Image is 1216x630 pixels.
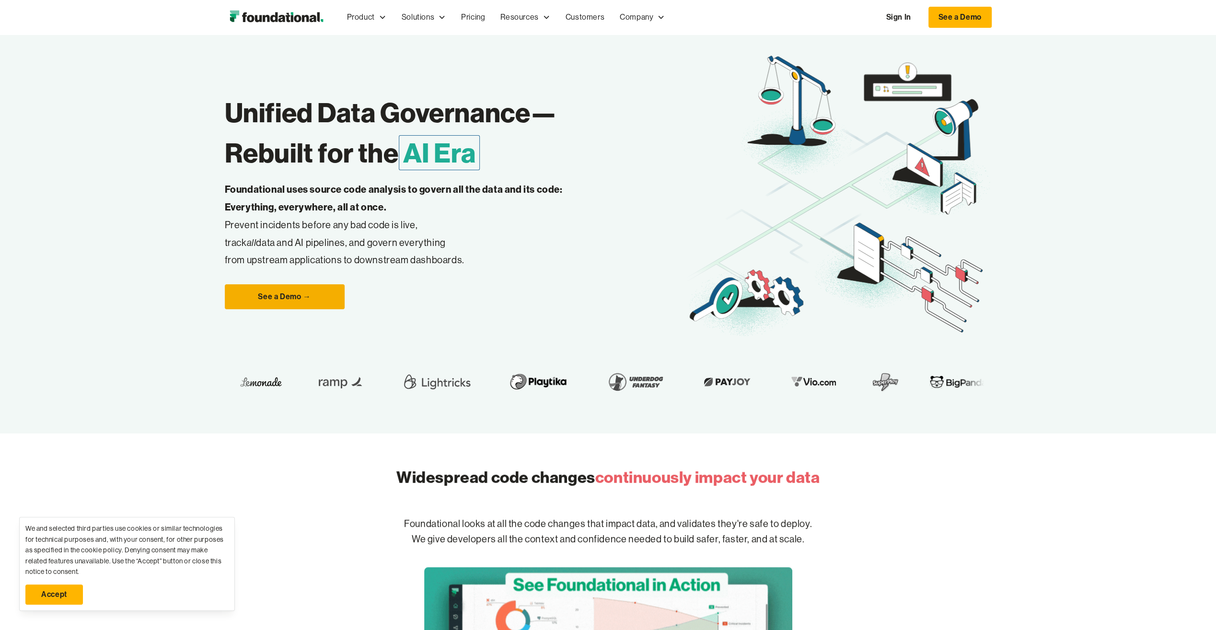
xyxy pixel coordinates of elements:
[856,368,883,395] img: SuperPlay
[301,501,915,562] p: Foundational looks at all the code changes that impact data, and validates they're safe to deploy...
[247,236,256,248] em: all
[296,368,353,395] img: Ramp
[225,93,685,173] h1: Unified Data Governance— Rebuilt for the
[225,181,593,269] p: Prevent incidents before any bad code is live, track data and AI pipelines, and govern everything...
[225,183,563,213] strong: Foundational uses source code analysis to govern all the data and its code: Everything, everywher...
[225,8,328,27] img: Foundational Logo
[223,374,265,389] img: Lemonade
[770,374,825,389] img: Vio.com
[500,11,538,23] div: Resources
[25,584,83,605] a: Accept
[453,1,493,33] a: Pricing
[399,135,480,170] span: AI Era
[558,1,612,33] a: Customers
[683,374,739,389] img: Payjoy
[876,7,920,27] a: Sign In
[339,1,394,33] div: Product
[402,11,434,23] div: Solutions
[612,1,672,33] div: Company
[620,11,653,23] div: Company
[396,466,820,489] h2: Widespread code changes
[587,368,652,395] img: Underdog Fantasy
[1168,584,1216,630] iframe: Chat Widget
[493,1,557,33] div: Resources
[928,7,992,28] a: See a Demo
[347,11,375,23] div: Product
[394,1,453,33] div: Solutions
[25,523,229,577] div: We and selected third parties use cookies or similar technologies for technical purposes and, wit...
[487,368,556,395] img: Playtika
[595,467,820,487] span: continuously impact your data
[914,374,970,389] img: BigPanda
[384,368,457,395] img: Lightricks
[225,8,328,27] a: home
[225,284,345,309] a: See a Demo →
